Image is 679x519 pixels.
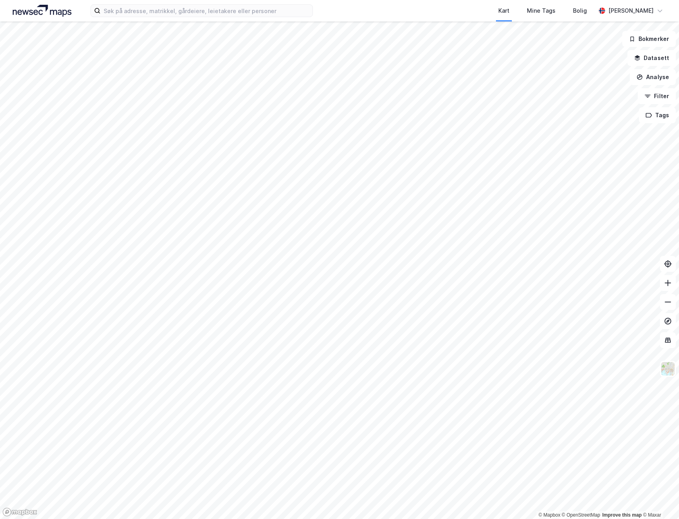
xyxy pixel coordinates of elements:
img: logo.a4113a55bc3d86da70a041830d287a7e.svg [13,5,71,17]
a: Improve this map [602,512,642,518]
div: Kontrollprogram for chat [639,481,679,519]
div: [PERSON_NAME] [608,6,654,15]
button: Analyse [630,69,676,85]
div: Mine Tags [527,6,556,15]
a: Mapbox [538,512,560,518]
button: Filter [638,88,676,104]
button: Bokmerker [622,31,676,47]
img: Z [660,361,675,376]
a: OpenStreetMap [562,512,600,518]
a: Mapbox homepage [2,507,37,517]
div: Bolig [573,6,587,15]
button: Tags [639,107,676,123]
div: Kart [498,6,509,15]
button: Datasett [627,50,676,66]
iframe: Chat Widget [639,481,679,519]
input: Søk på adresse, matrikkel, gårdeiere, leietakere eller personer [100,5,312,17]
